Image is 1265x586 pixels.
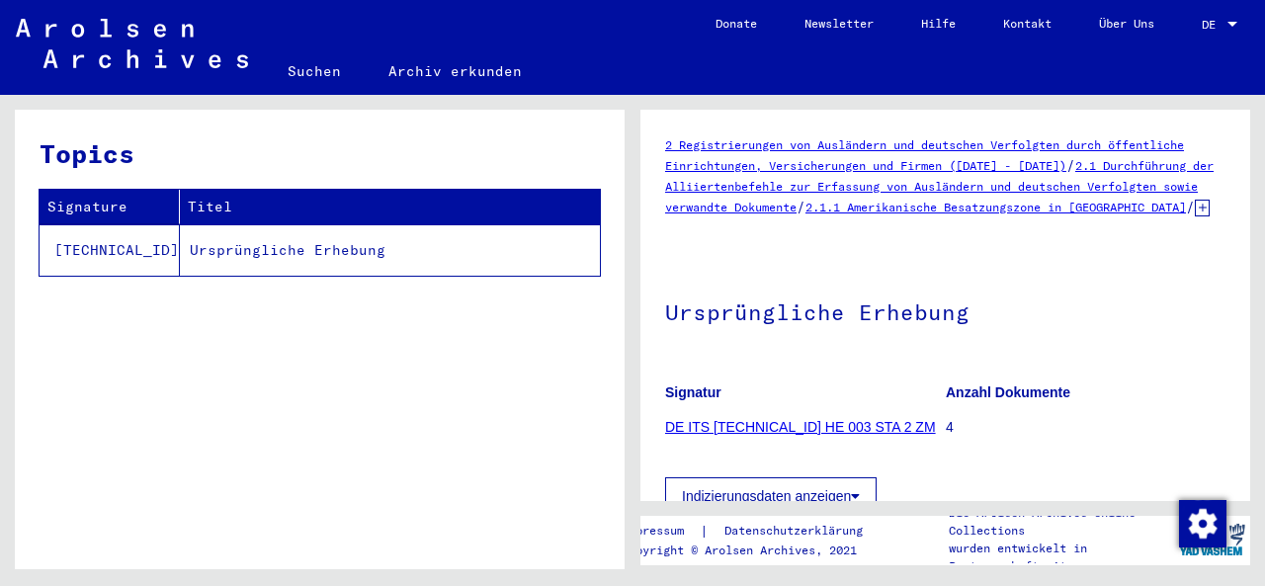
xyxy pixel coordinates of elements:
span: DE [1202,18,1223,32]
img: Arolsen_neg.svg [16,19,248,68]
a: 2 Registrierungen von Ausländern und deutschen Verfolgten durch öffentliche Einrichtungen, Versic... [665,137,1184,173]
button: Indizierungsdaten anzeigen [665,477,877,515]
h1: Ursprüngliche Erhebung [665,267,1225,354]
p: Copyright © Arolsen Archives, 2021 [622,542,886,559]
span: / [797,198,805,215]
td: Ursprüngliche Erhebung [180,224,600,276]
span: / [1066,156,1075,174]
a: 2.1.1 Amerikanische Besatzungszone in [GEOGRAPHIC_DATA] [805,200,1186,214]
a: Suchen [264,47,365,95]
a: Archiv erkunden [365,47,546,95]
a: DE ITS [TECHNICAL_ID] HE 003 STA 2 ZM [665,419,936,435]
h3: Topics [40,134,599,173]
th: Titel [180,190,600,224]
th: Signature [40,190,180,224]
p: Die Arolsen Archives Online-Collections [949,504,1174,540]
b: Signatur [665,384,721,400]
a: 2.1 Durchführung der Alliiertenbefehle zur Erfassung von Ausländern und deutschen Verfolgten sowi... [665,158,1214,214]
td: [TECHNICAL_ID] [40,224,180,276]
a: Datenschutzerklärung [709,521,886,542]
div: | [622,521,886,542]
img: yv_logo.png [1175,515,1249,564]
p: 4 [946,417,1225,438]
a: Impressum [622,521,700,542]
p: wurden entwickelt in Partnerschaft mit [949,540,1174,575]
img: Zustimmung ändern [1179,500,1226,547]
span: / [1186,198,1195,215]
b: Anzahl Dokumente [946,384,1070,400]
